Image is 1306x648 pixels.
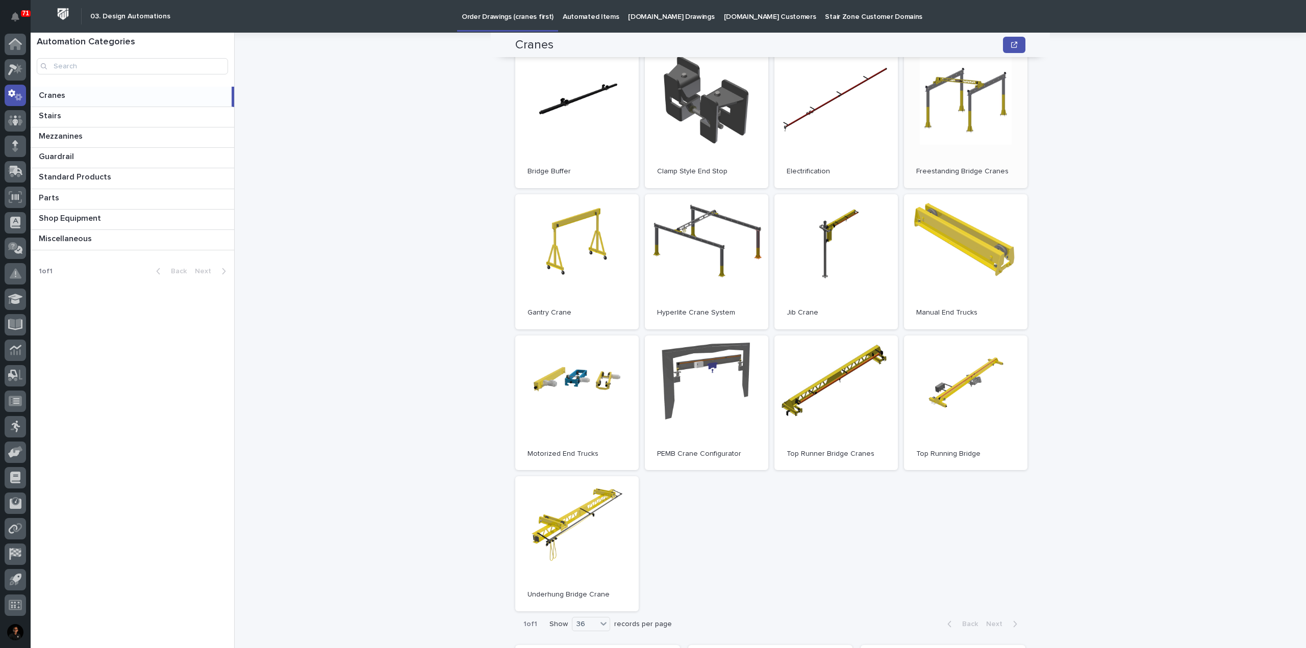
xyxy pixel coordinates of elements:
p: Standard Products [39,170,113,182]
p: Top Running Bridge [916,450,1015,458]
p: Electrification [787,167,886,176]
p: 1 of 1 [515,612,545,637]
input: Search [37,58,228,74]
a: MezzaninesMezzanines [31,127,234,148]
p: Parts [39,191,61,203]
p: 71 [22,10,29,17]
p: Manual End Trucks [916,308,1015,317]
span: Next [986,620,1009,628]
p: Hyperlite Crane System [657,308,756,317]
p: Motorized End Trucks [528,450,626,458]
button: Next [982,619,1025,629]
h2: 03. Design Automations [90,12,170,21]
button: Next [191,267,234,276]
a: Electrification [774,53,898,188]
a: Standard ProductsStandard Products [31,168,234,189]
p: Clamp Style End Stop [657,167,756,176]
a: StairsStairs [31,107,234,127]
a: Top Running Bridge [904,335,1027,471]
p: Jib Crane [787,308,886,317]
button: Back [148,267,191,276]
button: users-avatar [5,621,26,643]
button: Notifications [5,6,26,28]
a: Bridge Buffer [515,53,639,188]
p: Miscellaneous [39,232,94,244]
a: PEMB Crane Configurator [645,335,768,471]
div: 36 [572,619,597,630]
span: Back [956,620,978,628]
a: Underhung Bridge Crane [515,476,639,611]
a: MiscellaneousMiscellaneous [31,230,234,250]
p: Guardrail [39,150,76,162]
div: Notifications71 [13,12,26,29]
a: PartsParts [31,189,234,210]
p: Cranes [39,89,67,100]
p: Show [549,620,568,629]
h1: Automation Categories [37,37,228,48]
a: Freestanding Bridge Cranes [904,53,1027,188]
span: Back [165,268,187,275]
p: Top Runner Bridge Cranes [787,450,886,458]
p: 1 of 1 [31,259,61,284]
a: Manual End Trucks [904,194,1027,329]
a: GuardrailGuardrail [31,148,234,168]
p: Shop Equipment [39,212,103,223]
a: Shop EquipmentShop Equipment [31,210,234,230]
p: PEMB Crane Configurator [657,450,756,458]
button: Back [939,619,982,629]
a: CranesCranes [31,87,234,107]
a: Motorized End Trucks [515,335,639,471]
p: Bridge Buffer [528,167,626,176]
p: Underhung Bridge Crane [528,590,626,599]
a: Jib Crane [774,194,898,329]
p: Stairs [39,109,63,121]
p: Freestanding Bridge Cranes [916,167,1015,176]
p: Mezzanines [39,129,85,141]
p: Gantry Crane [528,308,626,317]
a: Hyperlite Crane System [645,194,768,329]
img: Workspace Logo [54,5,72,23]
a: Clamp Style End Stop [645,53,768,188]
p: records per page [614,620,672,629]
span: Next [195,268,217,275]
a: Gantry Crane [515,194,639,329]
h2: Cranes [515,38,554,53]
a: Top Runner Bridge Cranes [774,335,898,471]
